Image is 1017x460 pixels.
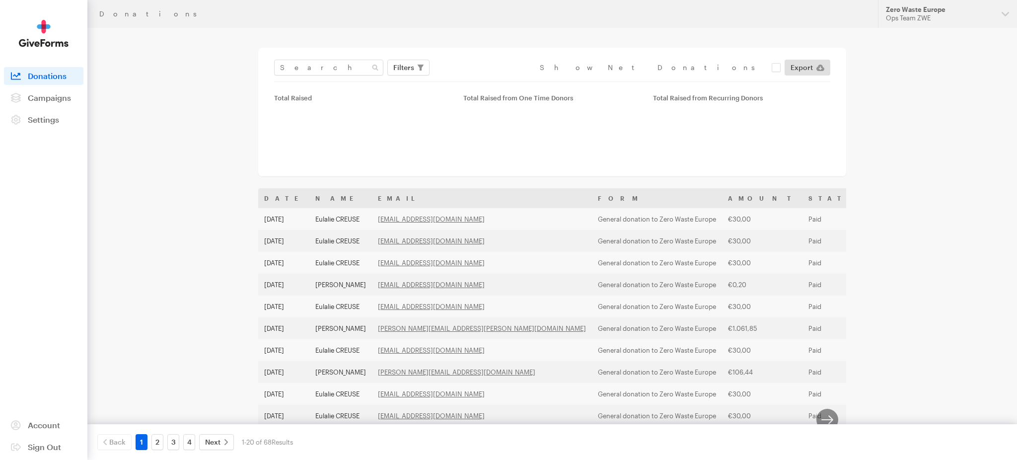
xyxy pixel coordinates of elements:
[167,434,179,450] a: 3
[274,60,383,76] input: Search Name & Email
[378,324,586,332] a: [PERSON_NAME][EMAIL_ADDRESS][PERSON_NAME][DOMAIN_NAME]
[802,188,875,208] th: Status
[378,412,485,420] a: [EMAIL_ADDRESS][DOMAIN_NAME]
[463,94,641,102] div: Total Raised from One Time Donors
[205,436,220,448] span: Next
[378,215,485,223] a: [EMAIL_ADDRESS][DOMAIN_NAME]
[372,188,592,208] th: Email
[722,405,802,427] td: €30,00
[785,60,830,76] a: Export
[592,252,722,274] td: General donation to Zero Waste Europe
[592,230,722,252] td: General donation to Zero Waste Europe
[378,390,485,398] a: [EMAIL_ADDRESS][DOMAIN_NAME]
[28,93,71,102] span: Campaigns
[722,208,802,230] td: €30,00
[258,208,309,230] td: [DATE]
[258,361,309,383] td: [DATE]
[4,111,83,129] a: Settings
[592,317,722,339] td: General donation to Zero Waste Europe
[802,317,875,339] td: Paid
[309,230,372,252] td: Eulalie CREUSE
[183,434,195,450] a: 4
[387,60,430,76] button: Filters
[886,14,994,22] div: Ops Team ZWE
[592,405,722,427] td: General donation to Zero Waste Europe
[258,383,309,405] td: [DATE]
[258,296,309,317] td: [DATE]
[802,405,875,427] td: Paid
[4,89,83,107] a: Campaigns
[722,361,802,383] td: €106,44
[802,296,875,317] td: Paid
[802,252,875,274] td: Paid
[258,405,309,427] td: [DATE]
[378,368,535,376] a: [PERSON_NAME][EMAIL_ADDRESS][DOMAIN_NAME]
[802,383,875,405] td: Paid
[258,274,309,296] td: [DATE]
[258,252,309,274] td: [DATE]
[28,115,59,124] span: Settings
[4,416,83,434] a: Account
[378,303,485,310] a: [EMAIL_ADDRESS][DOMAIN_NAME]
[802,361,875,383] td: Paid
[378,346,485,354] a: [EMAIL_ADDRESS][DOMAIN_NAME]
[242,434,293,450] div: 1-20 of 68
[309,188,372,208] th: Name
[272,438,293,446] span: Results
[592,339,722,361] td: General donation to Zero Waste Europe
[309,339,372,361] td: Eulalie CREUSE
[592,208,722,230] td: General donation to Zero Waste Europe
[151,434,163,450] a: 2
[886,5,994,14] div: Zero Waste Europe
[309,274,372,296] td: [PERSON_NAME]
[802,339,875,361] td: Paid
[393,62,414,74] span: Filters
[309,317,372,339] td: [PERSON_NAME]
[592,188,722,208] th: Form
[592,274,722,296] td: General donation to Zero Waste Europe
[592,296,722,317] td: General donation to Zero Waste Europe
[309,405,372,427] td: Eulalie CREUSE
[378,281,485,289] a: [EMAIL_ADDRESS][DOMAIN_NAME]
[592,383,722,405] td: General donation to Zero Waste Europe
[722,317,802,339] td: €1.061,85
[28,442,61,452] span: Sign Out
[28,71,67,80] span: Donations
[802,208,875,230] td: Paid
[309,383,372,405] td: Eulalie CREUSE
[378,259,485,267] a: [EMAIL_ADDRESS][DOMAIN_NAME]
[258,188,309,208] th: Date
[4,67,83,85] a: Donations
[309,252,372,274] td: Eulalie CREUSE
[258,230,309,252] td: [DATE]
[309,208,372,230] td: Eulalie CREUSE
[653,94,830,102] div: Total Raised from Recurring Donors
[258,339,309,361] td: [DATE]
[309,296,372,317] td: Eulalie CREUSE
[791,62,813,74] span: Export
[722,339,802,361] td: €30,00
[19,20,69,47] img: GiveForms
[722,252,802,274] td: €30,00
[722,188,802,208] th: Amount
[722,230,802,252] td: €30,00
[802,274,875,296] td: Paid
[722,383,802,405] td: €30,00
[722,274,802,296] td: €0,20
[722,296,802,317] td: €30,00
[274,94,451,102] div: Total Raised
[309,361,372,383] td: [PERSON_NAME]
[378,237,485,245] a: [EMAIL_ADDRESS][DOMAIN_NAME]
[28,420,60,430] span: Account
[592,361,722,383] td: General donation to Zero Waste Europe
[4,438,83,456] a: Sign Out
[258,317,309,339] td: [DATE]
[199,434,234,450] a: Next
[802,230,875,252] td: Paid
